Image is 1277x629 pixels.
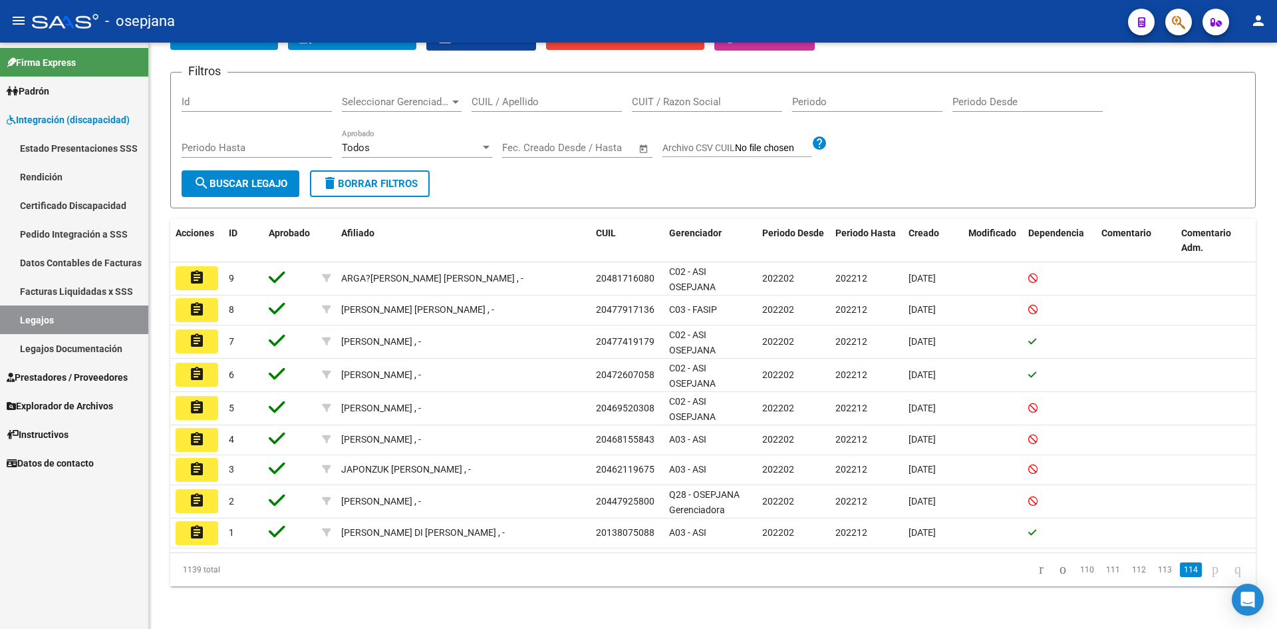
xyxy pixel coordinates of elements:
[835,434,867,445] span: 202212
[341,401,421,416] div: [PERSON_NAME] , -
[735,142,811,154] input: Archivo CSV CUIL
[596,336,654,347] span: 20477419179
[189,524,205,540] mat-icon: assignment
[762,304,794,315] span: 202202
[909,273,936,284] span: [DATE]
[596,527,654,538] span: 20138075088
[1076,562,1098,577] a: 110
[909,403,936,413] span: [DATE]
[909,369,936,380] span: [DATE]
[762,403,794,413] span: 202202
[909,304,936,315] span: [DATE]
[310,170,430,197] button: Borrar Filtros
[341,494,421,509] div: [PERSON_NAME] , -
[596,369,654,380] span: 20472607058
[596,228,616,238] span: CUIL
[963,219,1023,263] datatable-header-cell: Modificado
[176,228,214,238] span: Acciones
[669,489,740,515] span: Q28 - OSEPJANA Gerenciadora
[229,228,237,238] span: ID
[223,219,263,263] datatable-header-cell: ID
[229,273,234,284] span: 9
[1128,562,1150,577] a: 112
[7,370,128,385] span: Prestadores / Proveedores
[669,464,706,475] span: A03 - ASI
[1023,219,1096,263] datatable-header-cell: Dependencia
[322,178,418,190] span: Borrar Filtros
[596,464,654,475] span: 20462119675
[669,396,716,422] span: C02 - ASI OSEPJANA
[341,367,421,383] div: [PERSON_NAME] , -
[909,464,936,475] span: [DATE]
[1181,228,1231,254] span: Comentario Adm.
[664,219,757,263] datatable-header-cell: Gerenciador
[7,456,94,471] span: Datos de contacto
[835,304,867,315] span: 202212
[557,142,622,154] input: End date
[341,525,505,540] div: [PERSON_NAME] DI [PERSON_NAME] , -
[1176,219,1256,263] datatable-header-cell: Comentario Adm.
[229,434,234,445] span: 4
[835,464,867,475] span: 202212
[7,427,69,442] span: Instructivos
[835,228,896,238] span: Periodo Hasta
[7,399,113,413] span: Explorador de Archivos
[591,219,664,263] datatable-header-cell: CUIL
[835,496,867,507] span: 202212
[7,112,130,127] span: Integración (discapacidad)
[229,304,234,315] span: 8
[762,434,794,445] span: 202202
[669,228,722,238] span: Gerenciador
[170,553,385,586] div: 1139 total
[835,336,867,347] span: 202212
[662,142,735,153] span: Archivo CSV CUIL
[437,33,525,45] span: Exportar CSV
[903,219,963,263] datatable-header-cell: Creado
[811,135,827,151] mat-icon: help
[7,55,76,70] span: Firma Express
[189,333,205,349] mat-icon: assignment
[1028,228,1084,238] span: Dependencia
[341,302,494,317] div: [PERSON_NAME] [PERSON_NAME] , -
[909,434,936,445] span: [DATE]
[909,527,936,538] span: [DATE]
[835,403,867,413] span: 202212
[229,527,234,538] span: 1
[762,273,794,284] span: 202202
[194,175,210,191] mat-icon: search
[229,369,234,380] span: 6
[909,336,936,347] span: [DATE]
[1102,562,1124,577] a: 111
[182,170,299,197] button: Buscar Legajo
[762,496,794,507] span: 202202
[596,304,654,315] span: 20477917136
[596,273,654,284] span: 20481716080
[669,304,717,315] span: C03 - FASIP
[669,329,716,355] span: C02 - ASI OSEPJANA
[229,403,234,413] span: 5
[11,13,27,29] mat-icon: menu
[830,219,903,263] datatable-header-cell: Periodo Hasta
[762,369,794,380] span: 202202
[342,96,450,108] span: Seleccionar Gerenciador
[596,434,654,445] span: 20468155843
[182,62,227,81] h3: Filtros
[669,266,716,292] span: C02 - ASI OSEPJANA
[762,336,794,347] span: 202202
[189,431,205,447] mat-icon: assignment
[189,366,205,382] mat-icon: assignment
[909,228,939,238] span: Creado
[1100,558,1126,581] li: page 111
[181,32,267,44] span: Crear Legajo
[1232,584,1264,616] div: Open Intercom Messenger
[263,219,317,263] datatable-header-cell: Aprobado
[1054,562,1072,577] a: go to previous page
[341,334,421,349] div: [PERSON_NAME] , -
[637,141,652,156] button: Open calendar
[1101,228,1151,238] span: Comentario
[342,142,370,154] span: Todos
[669,363,716,389] span: C02 - ASI OSEPJANA
[229,336,234,347] span: 7
[1154,562,1176,577] a: 113
[762,228,824,238] span: Periodo Desde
